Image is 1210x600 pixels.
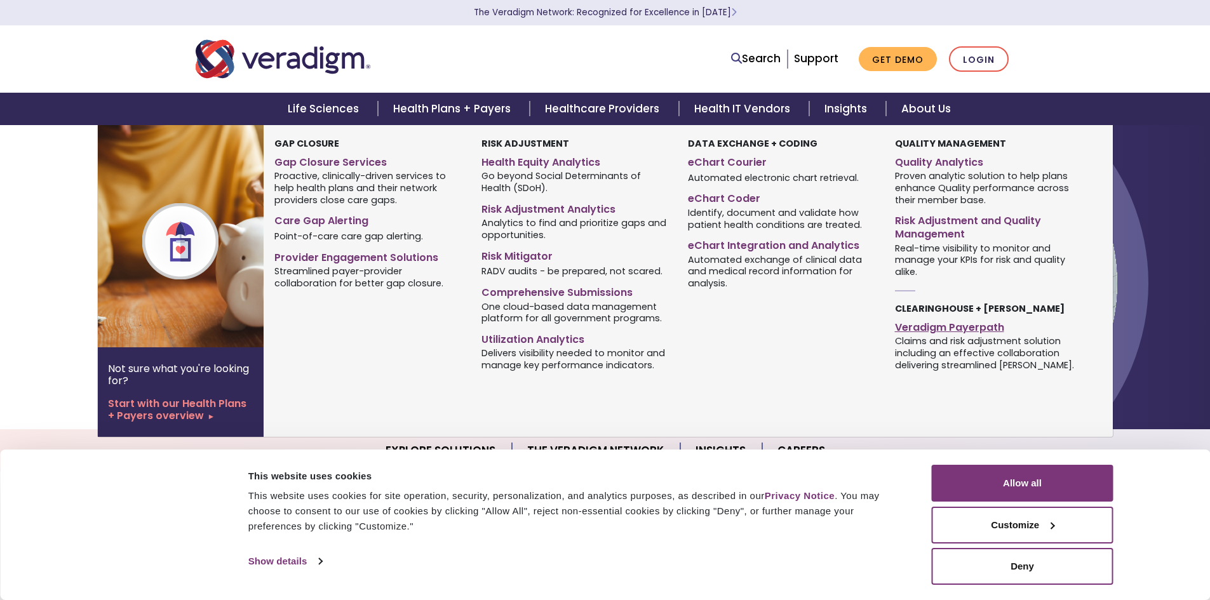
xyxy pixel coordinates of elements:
[932,465,1113,502] button: Allow all
[274,230,423,243] span: Point-of-care care gap alerting.
[895,316,1082,335] a: Veradigm Payerpath
[530,93,678,125] a: Healthcare Providers
[886,93,966,125] a: About Us
[378,93,530,125] a: Health Plans + Payers
[274,265,462,290] span: Streamlined payer-provider collaboration for better gap closure.
[688,171,859,183] span: Automated electronic chart retrieval.
[98,125,302,347] img: Health Plan Payers
[481,217,669,241] span: Analytics to find and prioritize gaps and opportunities.
[108,363,253,387] p: Not sure what you're looking for?
[895,137,1006,150] strong: Quality Management
[895,210,1082,241] a: Risk Adjustment and Quality Management
[196,38,370,80] img: Veradigm logo
[274,246,462,265] a: Provider Engagement Solutions
[932,548,1113,585] button: Deny
[481,265,662,277] span: RADV audits - be prepared, not scared.
[481,347,669,371] span: Delivers visibility needed to monitor and manage key performance indicators.
[679,93,809,125] a: Health IT Vendors
[274,151,462,170] a: Gap Closure Services
[859,47,937,72] a: Get Demo
[274,137,339,150] strong: Gap Closure
[949,46,1009,72] a: Login
[474,6,737,18] a: The Veradigm Network: Recognized for Excellence in [DATE]Learn More
[481,281,669,300] a: Comprehensive Submissions
[895,170,1082,206] span: Proven analytic solution to help plans enhance Quality performance across their member base.
[731,6,737,18] span: Learn More
[895,241,1082,278] span: Real-time visibility to monitor and manage your KPIs for risk and quality alike.
[895,151,1082,170] a: Quality Analytics
[248,552,322,571] a: Show details
[895,302,1065,315] strong: Clearinghouse + [PERSON_NAME]
[895,335,1082,371] span: Claims and risk adjustment solution including an effective collaboration delivering streamlined [...
[272,93,378,125] a: Life Sciences
[688,137,817,150] strong: Data Exchange + Coding
[688,151,875,170] a: eChart Courier
[274,210,462,228] a: Care Gap Alerting
[688,253,875,290] span: Automated exchange of clinical data and medical record information for analysis.
[794,51,838,66] a: Support
[481,300,669,324] span: One cloud-based data management platform for all government programs.
[688,234,875,253] a: eChart Integration and Analytics
[809,93,886,125] a: Insights
[481,151,669,170] a: Health Equity Analytics
[731,50,781,67] a: Search
[108,397,253,422] a: Start with our Health Plans + Payers overview
[481,328,669,347] a: Utilization Analytics
[688,187,875,206] a: eChart Coder
[481,137,569,150] strong: Risk Adjustment
[274,170,462,206] span: Proactive, clinically-driven services to help health plans and their network providers close care...
[932,507,1113,543] button: Customize
[765,490,835,501] a: Privacy Notice
[481,245,669,263] a: Risk Mitigator
[248,469,903,484] div: This website uses cookies
[248,488,903,534] div: This website uses cookies for site operation, security, personalization, and analytics purposes, ...
[481,198,669,217] a: Risk Adjustment Analytics
[688,206,875,230] span: Identify, document and validate how patient health conditions are treated.
[481,170,669,194] span: Go beyond Social Determinants of Health (SDoH).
